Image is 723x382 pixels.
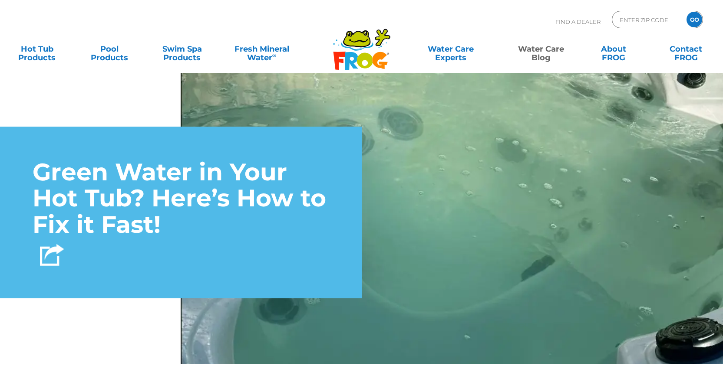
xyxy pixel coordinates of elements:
[687,12,702,27] input: GO
[33,159,329,238] h1: Green Water in Your Hot Tub? Here’s How to Fix it Fast!
[405,40,496,58] a: Water CareExperts
[328,17,395,70] img: Frog Products Logo
[154,40,210,58] a: Swim SpaProducts
[555,11,601,33] p: Find A Dealer
[40,244,64,266] img: Share
[658,40,714,58] a: ContactFROG
[513,40,569,58] a: Water CareBlog
[585,40,642,58] a: AboutFROG
[9,40,65,58] a: Hot TubProducts
[272,52,277,59] sup: ∞
[81,40,138,58] a: PoolProducts
[226,40,297,58] a: Fresh MineralWater∞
